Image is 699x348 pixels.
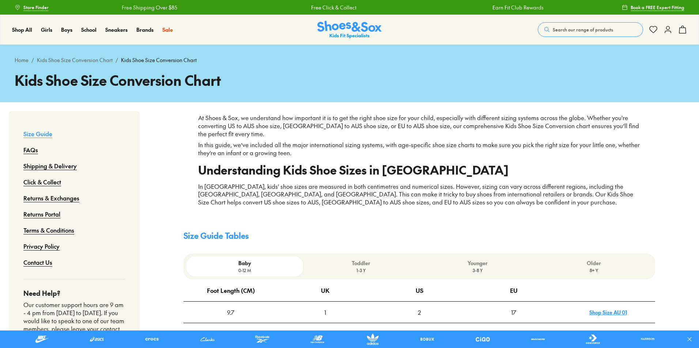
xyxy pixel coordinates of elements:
[61,26,72,34] a: Boys
[198,166,641,174] h2: Understanding Kids Shoe Sizes in [GEOGRAPHIC_DATA]
[23,142,38,158] a: FAQs
[373,302,466,322] div: 2
[12,26,32,34] a: Shop All
[23,222,74,238] a: Terms & Conditions
[15,70,684,91] h1: Kids Shoe Size Conversion Chart
[553,26,613,33] span: Search our range of products
[539,267,649,274] p: 8+ Y
[61,26,72,33] span: Boys
[23,126,52,142] a: Size Guide
[510,280,518,301] div: EU
[136,26,154,33] span: Brands
[184,302,277,322] div: 9.7
[589,309,627,316] a: Shop Size AU 01
[23,288,125,298] h4: Need Help?
[306,267,416,274] p: 1-3 Y
[298,4,343,11] a: Free Click & Collect
[162,26,173,33] span: Sale
[15,56,29,64] a: Home
[23,206,60,222] a: Returns Portal
[23,190,79,206] a: Returns & Exchanges
[189,267,300,274] p: 0-12 M
[121,56,197,64] span: Kids Shoe Size Conversion Chart
[37,56,113,64] a: Kids Shoe Size Conversion Chart
[81,26,97,34] a: School
[479,4,530,11] a: Earn Fit Club Rewards
[416,280,423,301] div: US
[15,1,49,14] a: Store Finder
[422,259,533,267] p: Younger
[317,21,382,39] a: Shoes & Sox
[136,26,154,34] a: Brands
[23,4,49,11] span: Store Finder
[23,158,77,174] a: Shipping & Delivery
[631,4,684,11] span: Book a FREE Expert Fitting
[15,56,684,64] div: / /
[622,1,684,14] a: Book a FREE Expert Fitting
[189,259,300,267] p: Baby
[184,324,277,344] div: 10.2
[198,183,641,207] p: In [GEOGRAPHIC_DATA], kids' shoe sizes are measured in both centimetres and numerical sizes. Howe...
[278,302,372,322] div: 1
[306,259,416,267] p: Toddler
[108,4,164,11] a: Free Shipping Over $85
[81,26,97,33] span: School
[105,26,128,33] span: Sneakers
[467,302,560,322] div: 17
[538,22,643,37] button: Search our range of products
[162,26,173,34] a: Sale
[23,254,52,270] a: Contact Us
[198,141,641,157] p: In this guide, we’ve included all the major international sizing systems, with age-specific shoe ...
[198,114,641,138] p: At Shoes & Sox, we understand how important it is to get the right shoe size for your child, espe...
[23,174,61,190] a: Click & Collect
[587,330,629,337] a: Shop Size AU 01.5
[278,324,372,344] div: 1.5
[12,26,32,33] span: Shop All
[23,238,60,254] a: Privacy Policy
[184,230,655,242] h4: Size Guide Tables
[41,26,52,34] a: Girls
[467,324,560,344] div: 18
[41,26,52,33] span: Girls
[317,21,382,39] img: SNS_Logo_Responsive.svg
[207,280,255,301] div: Foot Length (CM)
[321,280,329,301] div: UK
[373,324,466,344] div: 2
[105,26,128,34] a: Sneakers
[539,259,649,267] p: Older
[422,267,533,274] p: 3-8 Y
